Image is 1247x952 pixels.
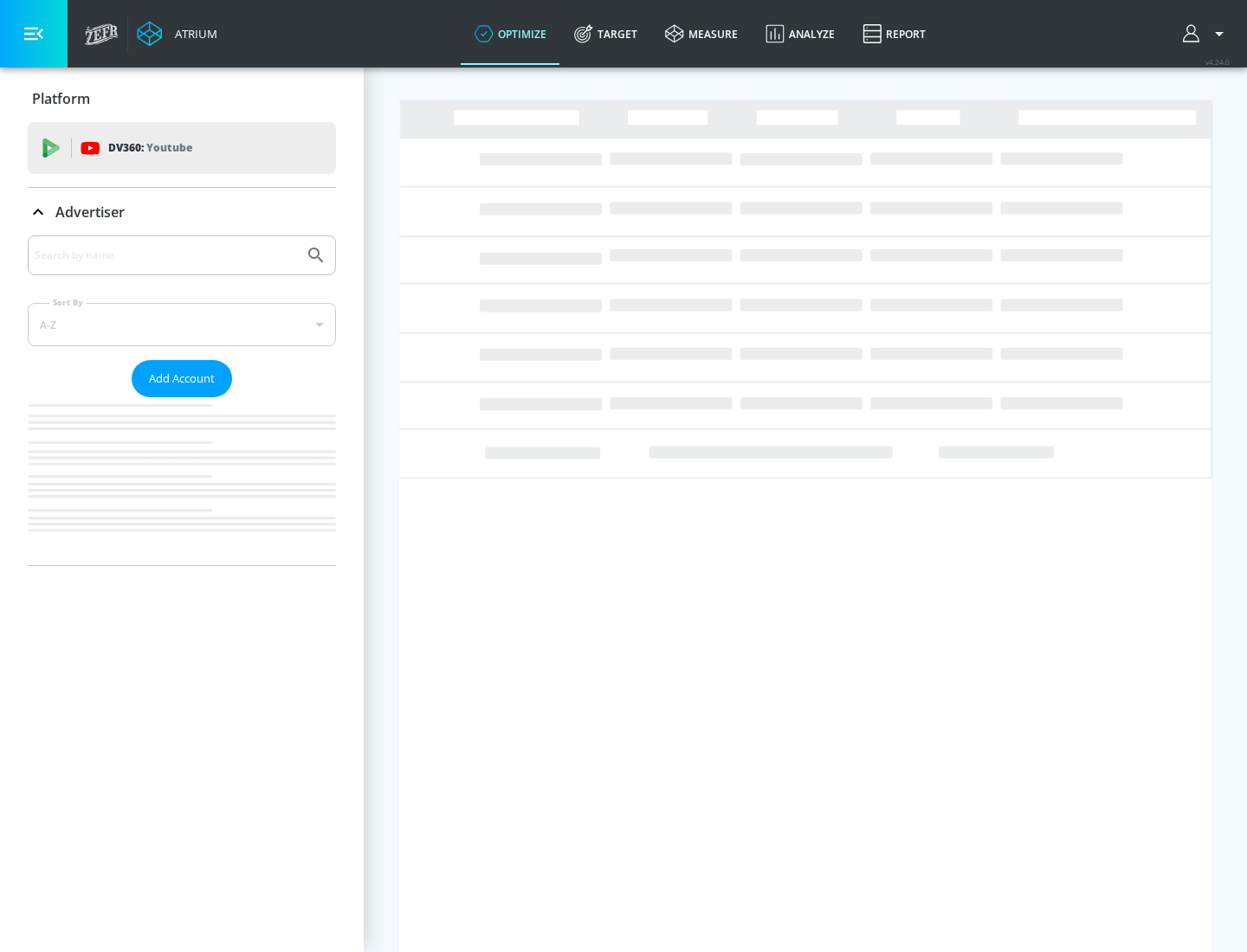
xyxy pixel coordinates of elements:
div: A-Z [28,303,336,346]
a: optimize [461,3,560,65]
span: v 4.24.0 [1205,57,1230,67]
a: Atrium [137,21,217,47]
div: Platform [28,74,336,123]
a: Report [849,3,940,65]
div: DV360: Youtube [28,122,336,174]
p: Advertiser [55,203,125,222]
label: Sort By [49,297,87,308]
p: Platform [32,89,90,108]
input: Search by name [35,244,297,267]
p: Youtube [146,138,192,157]
a: measure [651,3,752,65]
a: Analyze [752,3,849,65]
button: Add Account [132,360,232,397]
div: Advertiser [28,235,336,565]
div: Advertiser [28,188,336,236]
p: DV360: [108,138,192,158]
span: Add Account [149,369,215,389]
nav: list of Advertiser [28,397,336,565]
div: Atrium [168,26,217,42]
a: Target [560,3,651,65]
